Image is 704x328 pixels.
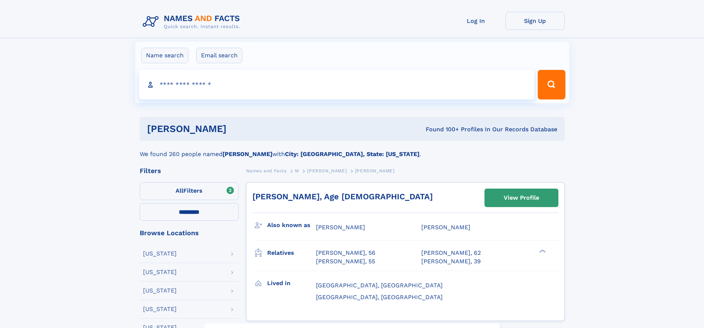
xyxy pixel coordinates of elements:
h3: Relatives [267,247,316,259]
div: Found 100+ Profiles In Our Records Database [326,125,557,133]
a: [PERSON_NAME], 39 [421,257,481,266]
button: Search Button [538,70,565,99]
div: [US_STATE] [143,269,177,275]
a: M [295,166,299,175]
a: [PERSON_NAME], Age [DEMOGRAPHIC_DATA] [252,192,433,201]
div: We found 260 people named with . [140,141,565,159]
span: [GEOGRAPHIC_DATA], [GEOGRAPHIC_DATA] [316,282,443,289]
h3: Lived in [267,277,316,290]
div: [US_STATE] [143,251,177,257]
span: [PERSON_NAME] [316,224,365,231]
div: [US_STATE] [143,306,177,312]
span: [PERSON_NAME] [355,168,395,173]
h3: Also known as [267,219,316,231]
a: View Profile [485,189,558,207]
a: [PERSON_NAME], 55 [316,257,375,266]
span: M [295,168,299,173]
div: [US_STATE] [143,288,177,294]
a: [PERSON_NAME], 62 [421,249,481,257]
img: Logo Names and Facts [140,12,246,32]
span: [GEOGRAPHIC_DATA], [GEOGRAPHIC_DATA] [316,294,443,301]
a: Names and Facts [246,166,287,175]
label: Email search [196,48,242,63]
a: [PERSON_NAME], 56 [316,249,375,257]
span: [PERSON_NAME] [421,224,470,231]
label: Filters [140,182,239,200]
b: City: [GEOGRAPHIC_DATA], State: [US_STATE] [285,151,419,158]
span: [PERSON_NAME] [307,168,347,173]
div: Browse Locations [140,230,239,236]
input: search input [139,70,535,99]
a: Sign Up [506,12,565,30]
b: [PERSON_NAME] [222,151,272,158]
div: View Profile [504,189,539,206]
div: Filters [140,168,239,174]
a: [PERSON_NAME] [307,166,347,175]
div: ❯ [537,249,546,254]
label: Name search [141,48,188,63]
h1: [PERSON_NAME] [147,124,326,133]
span: All [176,187,183,194]
a: Log In [446,12,506,30]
